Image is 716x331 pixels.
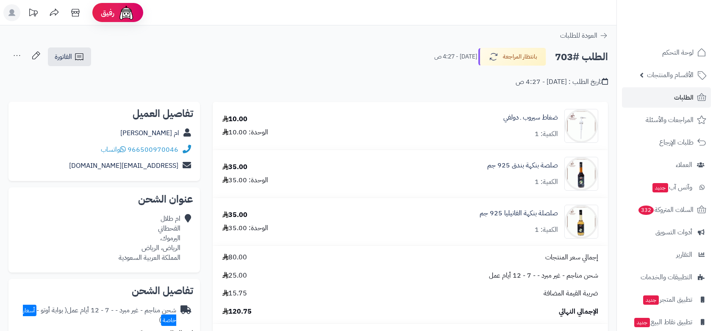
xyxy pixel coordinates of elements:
span: الطلبات [674,92,694,103]
div: الوحدة: 10.00 [222,128,268,137]
span: وآتس آب [652,181,692,193]
a: [EMAIL_ADDRESS][DOMAIN_NAME] [69,161,178,171]
span: أدوات التسويق [655,226,692,238]
a: التطبيقات والخدمات [622,267,711,287]
span: جديد [634,318,650,327]
a: ام [PERSON_NAME] [120,128,179,138]
span: جديد [643,295,659,305]
div: تاريخ الطلب : [DATE] - 4:27 ص [516,77,608,87]
span: 80.00 [222,253,247,262]
span: العملاء [676,159,692,171]
span: أسعار خاصة [23,305,176,326]
div: الوحدة: 35.00 [222,223,268,233]
h2: الطلب #703 [555,48,608,66]
div: ام طلال القحطاني اليرموك، الرياض، الرياض المملكة العربية السعودية [119,214,180,262]
a: التقارير [622,245,711,265]
span: تطبيق نقاط البيع [633,316,692,328]
span: 15.75 [222,289,247,298]
span: 332 [638,206,654,215]
span: ضريبة القيمة المضافة [544,289,598,298]
span: المراجعات والأسئلة [646,114,694,126]
span: جديد [652,183,668,192]
h2: عنوان الشحن [15,194,193,204]
a: 966500970046 [128,145,178,155]
div: الوحدة: 35.00 [222,175,268,185]
div: 35.00 [222,162,247,172]
img: 1750115805-1%20(17)-90x90.png [565,205,598,239]
a: واتساب [101,145,126,155]
div: الكمية: 1 [535,129,558,139]
span: 25.00 [222,271,247,281]
a: العملاء [622,155,711,175]
span: الفاتورة [55,52,72,62]
span: العودة للطلبات [560,31,597,41]
span: الأقسام والمنتجات [647,69,694,81]
h2: تفاصيل العميل [15,108,193,119]
div: الكمية: 1 [535,225,558,235]
div: الكمية: 1 [535,177,558,187]
div: شحن مناجم - غير مبرد - - 7 - 12 أيام عمل [15,306,176,325]
span: طلبات الإرجاع [659,136,694,148]
span: لوحة التحكم [662,47,694,58]
span: تطبيق المتجر [642,294,692,306]
img: 1750116161-1%20(10)-90x90.png [565,157,598,191]
span: الإجمالي النهائي [559,307,598,317]
img: ai-face.png [118,4,135,21]
a: صلصلة بنكهة الفانيليا 925 جم [480,209,558,218]
span: التطبيقات والخدمات [641,271,692,283]
span: رفيق [101,8,114,18]
span: ( بوابة أوتو - ) [23,305,176,325]
a: العودة للطلبات [560,31,608,41]
a: طلبات الإرجاع [622,132,711,153]
a: وآتس آبجديد [622,177,711,197]
span: 120.75 [222,307,252,317]
h2: تفاصيل الشحن [15,286,193,296]
span: التقارير [676,249,692,261]
div: 10.00 [222,114,247,124]
span: شحن مناجم - غير مبرد - - 7 - 12 أيام عمل [489,271,598,281]
a: الطلبات [622,87,711,108]
button: بانتظار المراجعة [478,48,546,66]
a: المراجعات والأسئلة [622,110,711,130]
span: إجمالي سعر المنتجات [545,253,598,262]
a: أدوات التسويق [622,222,711,242]
span: السلات المتروكة [638,204,694,216]
a: السلات المتروكة332 [622,200,711,220]
small: [DATE] - 4:27 ص [434,53,477,61]
a: ضغاط سيروب ـ دولفي [503,113,558,122]
a: صلصة بنكهة بندق 925 جم [487,161,558,170]
img: logo-2.png [658,19,708,37]
div: 35.00 [222,210,247,220]
img: 1680081469-%D8%B6%D8%BA%D8%A7%D8%B7-%D8%B3%D9%8A%D8%B1%D9%88%D8%A8-90x90.gif [565,109,598,143]
a: تحديثات المنصة [22,4,44,23]
a: لوحة التحكم [622,42,711,63]
a: تطبيق المتجرجديد [622,289,711,310]
a: الفاتورة [48,47,91,66]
